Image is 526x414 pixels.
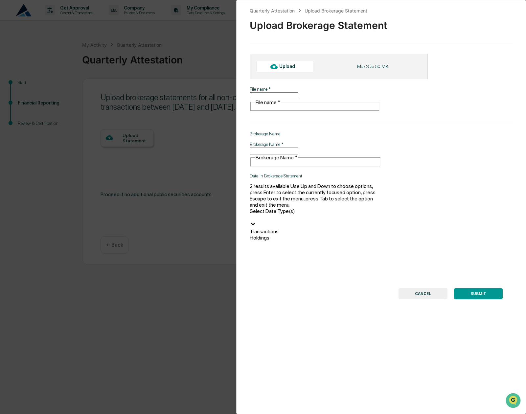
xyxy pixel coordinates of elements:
[13,83,42,89] span: Preclearance
[256,154,297,161] span: Brokerage Name *
[7,83,12,89] div: 🖐️
[22,50,108,57] div: Start new chat
[399,288,447,299] button: CANCEL
[250,86,271,92] label: File name
[305,8,367,13] div: Upload Brokerage Statement
[250,228,381,235] div: Transactions
[65,111,80,116] span: Pylon
[7,50,18,62] img: 1746055101610-c473b297-6a78-478c-a979-82029cc54cd1
[22,57,83,62] div: We're available if you need us!
[250,14,513,31] div: Upload Brokerage Statement
[256,99,280,105] span: File name *
[505,392,523,410] iframe: Open customer support
[250,173,381,178] p: Data in Brokerage Statement
[250,235,381,241] div: Holdings
[250,142,284,147] label: Brokerage Name
[250,183,376,208] span: Use Up and Down to choose options, press Enter to select the currently focused option, press Esca...
[45,80,84,92] a: 🗄️Attestations
[48,83,53,89] div: 🗄️
[250,8,295,13] div: Quarterly Attestation
[4,93,44,104] a: 🔎Data Lookup
[4,80,45,92] a: 🖐️Preclearance
[250,183,290,189] span: 2 results available.
[7,14,120,24] p: How can we help?
[454,288,503,299] button: SUBMIT
[279,64,301,69] div: Upload
[250,131,381,136] p: Brokerage Name
[13,95,41,102] span: Data Lookup
[46,111,80,116] a: Powered byPylon
[54,83,81,89] span: Attestations
[357,64,388,69] div: Max Size 50 MB
[112,52,120,60] button: Start new chat
[250,208,381,214] div: Select Data Type(s)
[7,96,12,101] div: 🔎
